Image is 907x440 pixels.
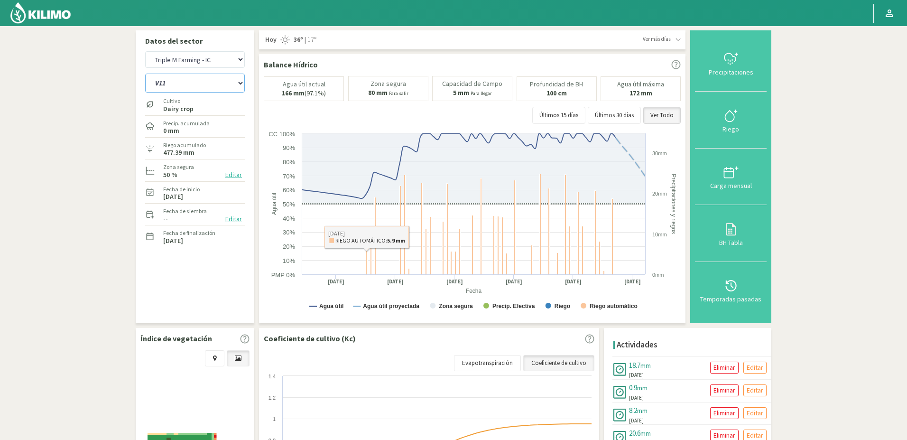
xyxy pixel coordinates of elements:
text: 10mm [652,232,667,237]
span: [DATE] [629,394,644,402]
div: Carga mensual [698,182,764,189]
span: [DATE] [629,417,644,425]
text: [DATE] [446,278,463,285]
p: Coeficiente de cultivo (Kc) [264,333,356,344]
button: Editar [222,214,245,225]
p: Agua útil máxima [617,81,664,88]
button: Editar [743,384,767,396]
strong: 36º [294,35,303,44]
button: Precipitaciones [695,35,767,92]
p: Datos del sector [145,35,245,47]
text: Agua útil [319,303,343,309]
span: [DATE] [629,371,644,379]
label: 50 % [163,172,177,178]
text: 1 [273,416,276,422]
button: Editar [743,407,767,419]
button: Últimos 30 días [588,107,641,124]
p: Eliminar [713,362,735,373]
p: Capacidad de Campo [442,80,502,87]
text: 20% [283,243,295,250]
span: mm [637,406,648,415]
span: 20.6 [629,429,640,438]
p: Profundidad de BH [530,81,583,88]
label: Riego acumulado [163,141,206,150]
text: 40% [283,215,295,222]
label: Zona segura [163,163,194,171]
text: Agua útil proyectada [363,303,419,309]
span: Hoy [264,35,277,45]
text: [DATE] [387,278,404,285]
p: Zona segura [370,80,406,87]
text: Fecha [466,288,482,294]
button: Editar [222,169,245,180]
text: [DATE] [328,278,344,285]
p: Agua útil actual [283,81,325,88]
text: 90% [283,144,295,151]
img: Kilimo [9,1,72,24]
label: 477.39 mm [163,150,194,156]
button: Últimos 15 días [532,107,585,124]
label: [DATE] [163,238,183,244]
span: mm [637,384,648,392]
b: 5 mm [453,88,469,97]
text: Riego automático [590,303,638,309]
label: Fecha de inicio [163,185,200,194]
label: Fecha de siembra [163,207,207,215]
a: Coeficiente de cultivo [523,355,594,371]
h4: Actividades [617,340,657,349]
b: 100 cm [546,89,567,97]
text: Agua útil [271,193,278,215]
span: | [305,35,306,45]
div: Precipitaciones [698,69,764,75]
text: [DATE] [565,278,582,285]
text: 1.2 [268,395,276,401]
span: Ver más días [643,35,671,43]
button: Carga mensual [695,149,767,205]
text: 0mm [652,272,664,278]
button: BH Tabla [695,205,767,262]
b: 80 mm [368,88,388,97]
p: Editar [747,385,763,396]
text: Zona segura [439,303,473,309]
text: Precip. Efectiva [492,303,535,309]
span: 0.9 [629,383,637,392]
text: [DATE] [506,278,522,285]
span: 17º [306,35,316,45]
b: 166 mm [282,89,305,97]
label: Precip. acumulada [163,119,210,128]
div: Riego [698,126,764,132]
text: 70% [283,173,295,180]
p: Balance Hídrico [264,59,318,70]
button: Riego [695,92,767,148]
text: 50% [283,201,295,208]
div: BH Tabla [698,239,764,246]
button: Ver Todo [643,107,681,124]
button: Eliminar [710,407,739,419]
span: 8.2 [629,406,637,415]
label: 0 mm [163,128,179,134]
button: Temporadas pasadas [695,262,767,318]
text: 30mm [652,150,667,156]
text: 20mm [652,191,667,197]
span: mm [640,361,651,370]
button: Editar [743,362,767,374]
p: Editar [747,362,763,373]
label: [DATE] [163,194,183,200]
text: 30% [283,229,295,236]
button: Eliminar [710,384,739,396]
span: 18.7 [629,361,640,370]
b: 172 mm [629,89,652,97]
text: 80% [283,159,295,166]
small: Para salir [389,90,408,96]
a: Evapotranspiración [454,355,521,371]
label: Fecha de finalización [163,229,215,237]
label: Cultivo [163,97,194,105]
label: -- [163,215,168,222]
label: Dairy crop [163,106,194,112]
text: 60% [283,187,295,194]
button: Eliminar [710,362,739,374]
text: CC 100% [268,131,295,138]
p: Índice de vegetación [140,333,212,344]
text: PMP 0% [271,271,296,279]
small: Para llegar [471,90,492,96]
